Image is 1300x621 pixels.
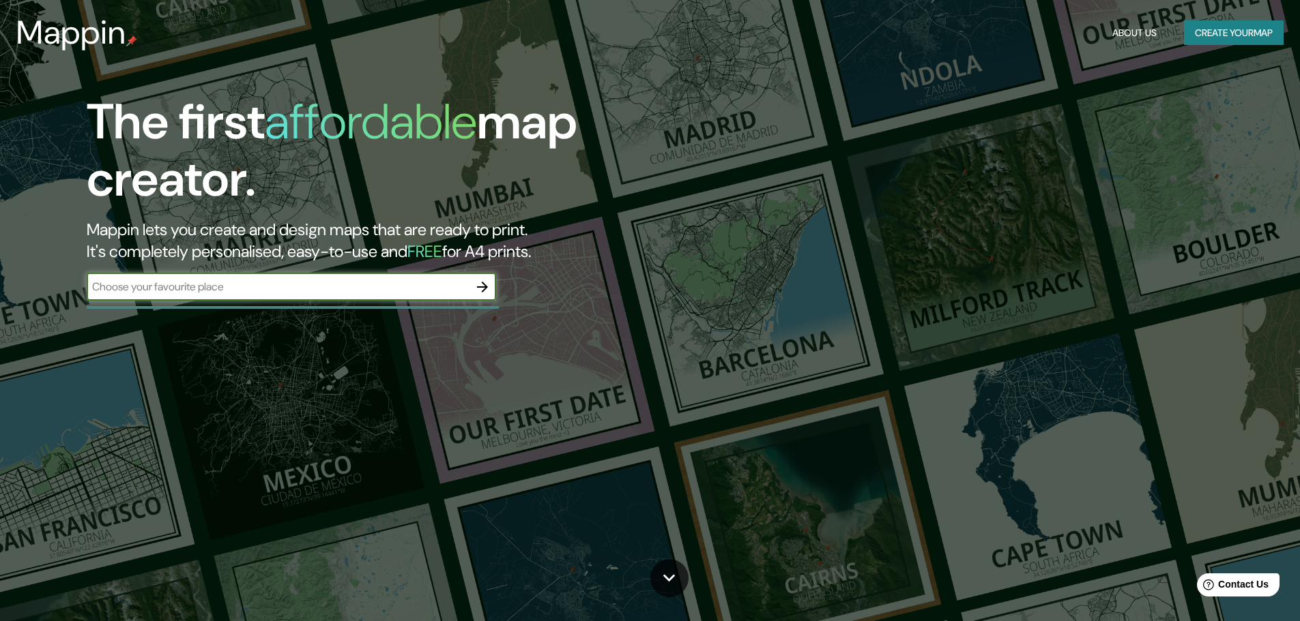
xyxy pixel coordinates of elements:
input: Choose your favourite place [87,279,469,294]
h5: FREE [407,241,442,262]
button: About Us [1107,20,1162,46]
h1: affordable [265,90,477,153]
h2: Mappin lets you create and design maps that are ready to print. It's completely personalised, eas... [87,219,737,262]
h1: The first map creator. [87,93,737,219]
button: Create yourmap [1184,20,1284,46]
h3: Mappin [16,14,126,52]
iframe: Help widget launcher [1179,568,1285,606]
img: mappin-pin [126,35,137,46]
